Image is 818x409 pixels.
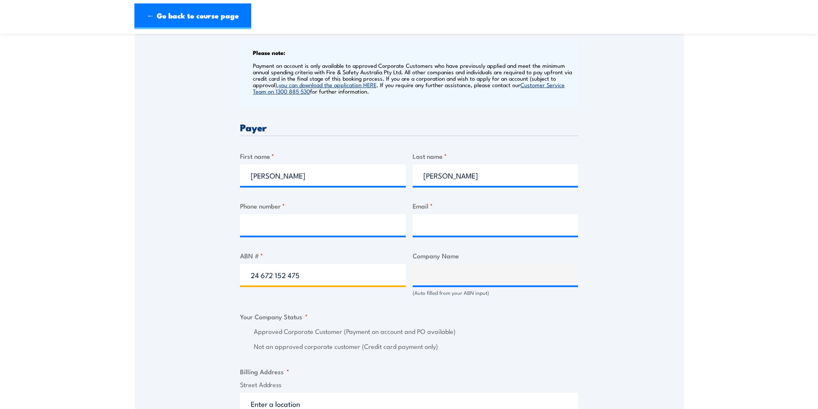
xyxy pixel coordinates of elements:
[279,81,377,88] a: you can download the application HERE
[254,327,578,336] label: Approved Corporate Customer (Payment on account and PO available)
[240,151,406,161] label: First name
[413,251,578,261] label: Company Name
[253,48,285,57] b: Please note:
[413,289,578,297] div: (Auto filled from your ABN input)
[240,122,578,132] h3: Payer
[253,62,576,94] p: Payment on account is only available to approved Corporate Customers who have previously applied ...
[253,81,565,95] a: Customer Service Team on 1300 885 530
[240,201,406,211] label: Phone number
[134,3,251,29] a: ← Go back to course page
[254,342,578,351] label: Not an approved corporate customer (Credit card payment only)
[413,151,578,161] label: Last name
[240,367,289,376] legend: Billing Address
[413,201,578,211] label: Email
[240,312,308,321] legend: Your Company Status
[240,380,578,390] label: Street Address
[240,251,406,261] label: ABN #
